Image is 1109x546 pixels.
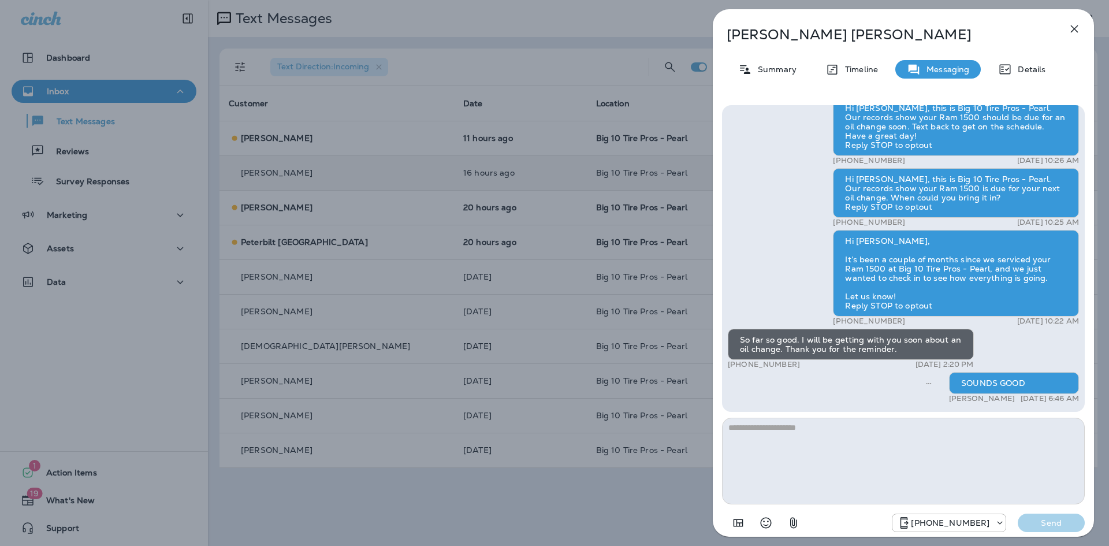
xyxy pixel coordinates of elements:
div: So far so good. I will be getting with you soon about an oil change. Thank you for the reminder. [728,329,974,360]
div: Hi [PERSON_NAME], this is Big 10 Tire Pros - Pearl. Our records show your Ram 1500 is due for you... [833,168,1079,218]
div: Hi [PERSON_NAME], It’s been a couple of months since we serviced your Ram 1500 at Big 10 Tire Pro... [833,230,1079,317]
p: [DATE] 10:26 AM [1017,156,1079,165]
p: Summary [752,65,797,74]
p: [DATE] 6:46 AM [1021,394,1079,403]
p: [PHONE_NUMBER] [833,156,905,165]
p: [PHONE_NUMBER] [911,518,989,528]
button: Add in a premade template [727,511,750,534]
p: [DATE] 10:22 AM [1017,317,1079,326]
span: Sent [926,377,932,388]
p: Details [1012,65,1045,74]
div: SOUNDS GOOD [949,372,1079,394]
button: Select an emoji [754,511,777,534]
div: +1 (601) 647-4599 [892,516,1006,530]
p: Timeline [839,65,878,74]
p: [PHONE_NUMBER] [833,317,905,326]
p: [DATE] 10:25 AM [1017,218,1079,227]
p: [PHONE_NUMBER] [833,218,905,227]
p: Messaging [921,65,969,74]
p: [DATE] 2:20 PM [916,360,974,369]
p: [PERSON_NAME] [PERSON_NAME] [727,27,1042,43]
p: [PHONE_NUMBER] [728,360,800,369]
div: Hi [PERSON_NAME], this is Big 10 Tire Pros - Pearl. Our records show your Ram 1500 should be due ... [833,97,1079,156]
p: [PERSON_NAME] [949,394,1015,403]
